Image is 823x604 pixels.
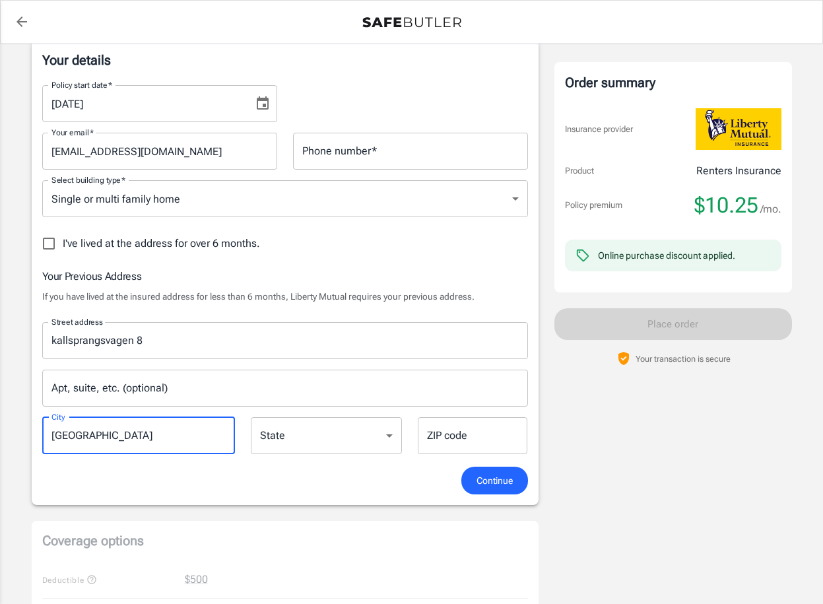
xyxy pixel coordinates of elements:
span: /mo. [760,200,781,218]
span: I've lived at the address for over 6 months. [63,236,260,252]
input: Enter number [293,133,528,170]
div: Single or multi family home [42,180,528,217]
p: Your transaction is secure [636,352,731,365]
p: Insurance provider [565,123,633,136]
label: City [51,411,65,422]
p: Your details [42,51,528,69]
p: If you have lived at the insured address for less than 6 months, Liberty Mutual requires your pre... [42,290,528,303]
button: Continue [461,467,528,495]
div: Order summary [565,73,781,92]
h6: Your Previous Address [42,268,528,285]
img: Back to quotes [362,17,461,28]
label: Your email [51,127,94,138]
p: Product [565,164,594,178]
span: Continue [477,473,513,489]
img: Liberty Mutual [696,108,781,150]
input: Enter email [42,133,277,170]
label: Select building type [51,174,125,185]
label: Street address [51,316,103,327]
button: Choose date, selected date is Sep 4, 2025 [249,90,276,117]
span: $10.25 [694,192,758,218]
p: Renters Insurance [696,163,781,179]
p: Policy premium [565,199,622,212]
div: Online purchase discount applied. [598,249,735,262]
a: back to quotes [9,9,35,35]
input: MM/DD/YYYY [42,85,244,122]
label: Policy start date [51,79,112,90]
